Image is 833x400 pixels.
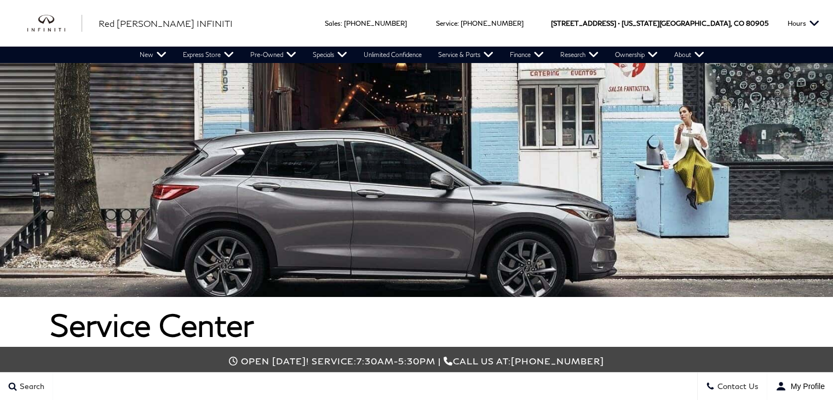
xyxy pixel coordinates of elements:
div: Call us at: [58,356,776,366]
img: INFINITI [27,15,82,32]
button: user-profile-menu [767,373,833,400]
a: [PHONE_NUMBER] [344,19,407,27]
span: : [341,19,342,27]
span: Open [DATE]! [241,356,309,366]
span: Service [436,19,457,27]
span: [PHONE_NUMBER] [511,356,604,366]
span: 7:30am-5:30pm [357,356,435,366]
a: [STREET_ADDRESS] • [US_STATE][GEOGRAPHIC_DATA], CO 80905 [551,19,768,27]
a: Finance [502,47,552,63]
a: Red [PERSON_NAME] INFINITI [99,17,233,30]
span: Service: [312,356,357,366]
a: [PHONE_NUMBER] [461,19,524,27]
span: Search [17,382,44,391]
span: Sales [325,19,341,27]
a: infiniti [27,15,82,32]
a: About [666,47,713,63]
nav: Main Navigation [131,47,713,63]
span: Contact Us [715,382,759,391]
a: Research [552,47,607,63]
a: Specials [305,47,355,63]
span: | [438,356,441,366]
a: Pre-Owned [242,47,305,63]
a: New [131,47,175,63]
span: My Profile [786,382,825,391]
a: Ownership [607,47,666,63]
span: : [457,19,459,27]
a: Service & Parts [430,47,502,63]
h1: Service Center [50,308,783,342]
span: Red [PERSON_NAME] INFINITI [99,18,233,28]
a: Unlimited Confidence [355,47,430,63]
a: Express Store [175,47,242,63]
